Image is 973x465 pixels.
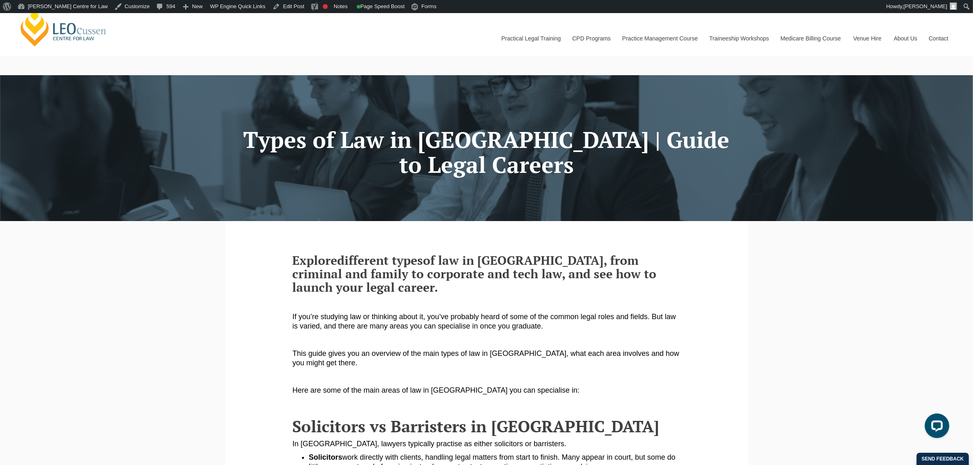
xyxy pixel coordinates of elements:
span: This guide gives you an overview of the main types of law in [GEOGRAPHIC_DATA], what each area in... [293,349,680,367]
a: Venue Hire [847,21,888,56]
span: different types [338,252,423,268]
span: Solicitors [309,453,342,461]
span: of law in [GEOGRAPHIC_DATA], from criminal and family to corporate and tech law, and see how to l... [293,252,657,295]
h1: Types of Law in [GEOGRAPHIC_DATA] | Guide to Legal Careers [231,127,742,177]
a: CPD Programs [566,21,616,56]
span: In [GEOGRAPHIC_DATA], lawyers typically practise as either solicitors or barristers. [293,440,567,448]
a: Practice Management Course [616,21,703,56]
a: Practical Legal Training [495,21,566,56]
a: [PERSON_NAME] Centre for Law [18,9,109,47]
div: Focus keyphrase not set [323,4,328,9]
iframe: LiveChat chat widget [918,410,953,445]
span: [PERSON_NAME] [904,3,947,9]
a: About Us [888,21,923,56]
a: Medicare Billing Course [774,21,847,56]
span: Here are some of the main areas of law in [GEOGRAPHIC_DATA] you can specialise in: [293,386,580,394]
a: Traineeship Workshops [703,21,774,56]
span: If you’re studying law or thinking about it, you’ve probably heard of some of the common legal ro... [293,313,676,330]
span: Solicitors vs Barristers in [GEOGRAPHIC_DATA] [293,415,660,437]
a: Contact [923,21,955,56]
span: Explore [293,252,338,268]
